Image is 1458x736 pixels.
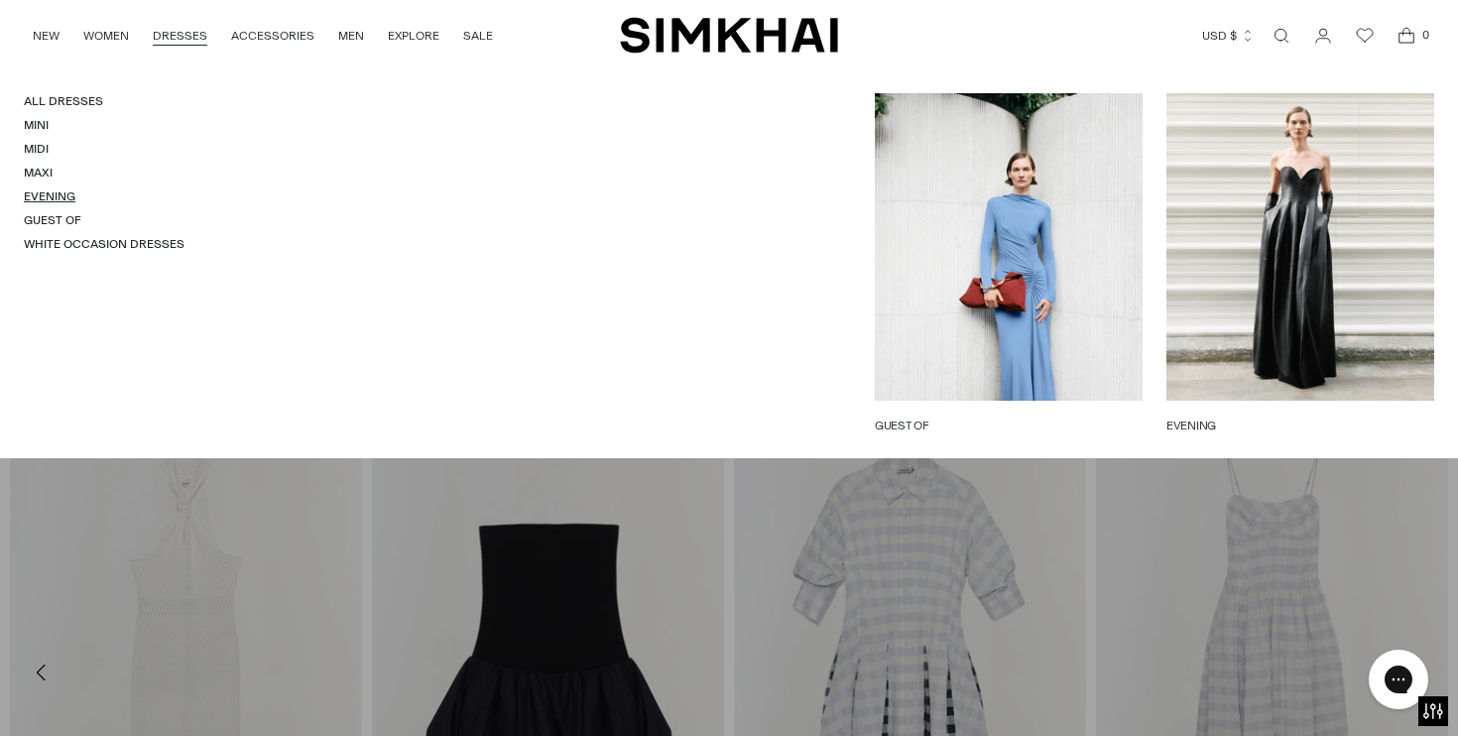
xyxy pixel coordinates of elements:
a: Open search modal [1262,16,1301,56]
a: SALE [463,14,493,58]
a: NEW [33,14,60,58]
a: WOMEN [83,14,129,58]
a: DRESSES [153,14,207,58]
a: SIMKHAI [620,16,838,55]
iframe: Gorgias live chat messenger [1359,643,1438,716]
a: ACCESSORIES [231,14,314,58]
span: 0 [1416,26,1434,44]
button: USD $ [1202,14,1255,58]
a: MEN [338,14,364,58]
a: Go to the account page [1303,16,1343,56]
a: EXPLORE [388,14,439,58]
a: Wishlist [1345,16,1385,56]
a: Open cart modal [1387,16,1426,56]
